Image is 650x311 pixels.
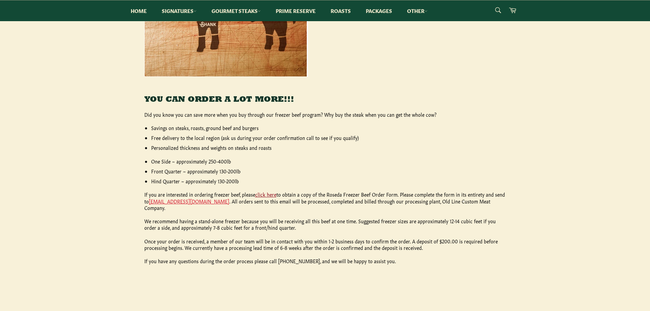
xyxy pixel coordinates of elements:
[124,0,154,21] a: Home
[151,144,506,151] li: Personalized thickness and weights on steaks and roasts
[144,258,506,264] p: If you have any questions during the order process please call [PHONE_NUMBER], and we will be hap...
[144,191,506,211] p: If you are interested in ordering freezer beef, please to obtain a copy of the Roseda Freezer Bee...
[149,198,229,204] a: [EMAIL_ADDRESS][DOMAIN_NAME]
[144,218,506,231] p: We recommend having a stand-alone freezer because you will be receiving all this beef at one time...
[151,178,506,184] li: Hind Quarter – approximately 130-200lb
[155,0,203,21] a: Signatures
[144,94,506,105] h3: YOU CAN ORDER A LOT MORE!!!
[144,111,506,118] p: Did you know you can save more when you buy through our freezer beef program? Why buy the steak w...
[205,0,268,21] a: Gourmet Steaks
[400,0,434,21] a: Other
[269,0,322,21] a: Prime Reserve
[151,158,506,165] li: One Side – approximately 250-400lb
[151,135,506,141] li: Free delivery to the local region (ask us during your order confirmation call to see if you qualify)
[144,238,506,251] p: Once your order is received, a member of our team will be in contact with you within 1-2 business...
[359,0,399,21] a: Packages
[151,125,506,131] li: Savings on steaks, roasts, ground beef and burgers
[255,191,276,198] a: click here
[324,0,358,21] a: Roasts
[151,168,506,174] li: Front Quarter – approximately 130-200lb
